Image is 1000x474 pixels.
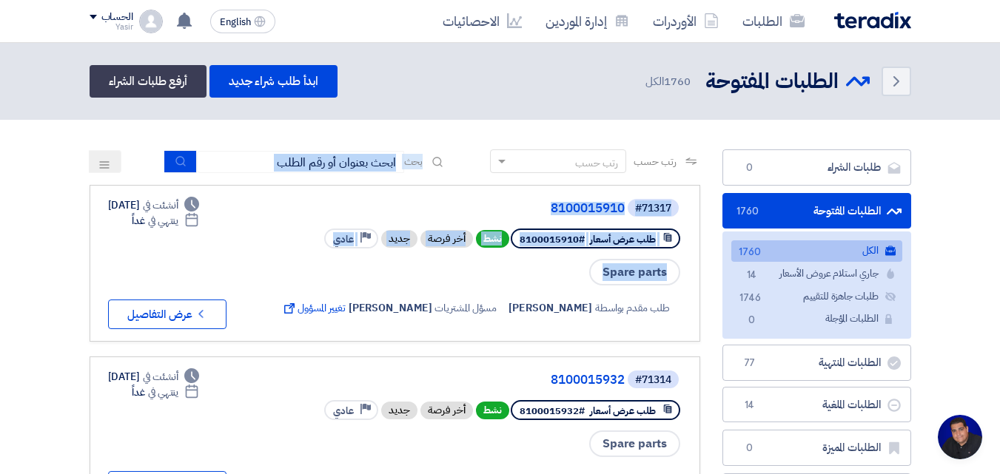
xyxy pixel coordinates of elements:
img: profile_test.png [139,10,163,33]
span: نشط [476,230,509,248]
span: 1760 [741,204,759,219]
span: ينتهي في [148,385,178,400]
span: 1760 [743,245,761,260]
a: طلبات جاهزة للتقييم [731,286,902,308]
h2: الطلبات المفتوحة [705,67,839,96]
div: أخر فرصة [420,402,473,419]
div: Open chat [938,415,982,459]
span: 0 [741,441,759,456]
span: [PERSON_NAME] [349,300,432,316]
a: الطلبات المميزة0 [722,430,911,466]
img: Teradix logo [834,12,911,29]
span: 14 [741,398,759,413]
span: ينتهي في [148,213,178,228]
a: أرفع طلبات الشراء [90,65,207,98]
span: English [220,17,251,27]
div: رتب حسب [575,155,618,171]
div: جديد [381,402,417,419]
span: Spare parts [589,259,680,285]
span: #8100015910 [520,232,585,246]
span: 0 [743,313,761,328]
span: أنشئت في [143,197,178,213]
span: Spare parts [589,430,680,457]
span: طلب عرض أسعار [590,404,656,418]
a: الأوردرات [641,4,731,38]
a: الطلبات المفتوحة1760 [722,193,911,229]
span: 14 [743,268,761,283]
a: الطلبات الملغية14 [722,387,911,423]
a: 8100015932 [329,373,625,387]
span: [PERSON_NAME] [509,300,592,316]
div: Yasir [90,23,133,31]
div: جديد [381,230,417,248]
a: طلبات الشراء0 [722,149,911,186]
span: 0 [741,160,759,175]
button: English [210,10,275,33]
input: ابحث بعنوان أو رقم الطلب [197,151,404,173]
span: مسؤل المشتريات [434,300,497,316]
span: تغيير المسؤول [281,300,346,316]
div: #71317 [635,203,671,214]
div: أخر فرصة [420,230,473,248]
a: الطلبات [731,4,816,38]
a: جاري استلام عروض الأسعار [731,263,902,285]
span: الكل [645,73,693,90]
a: 8100015910 [329,202,625,215]
span: رتب حسب [634,154,676,169]
span: 77 [741,356,759,370]
div: [DATE] [108,197,200,213]
span: #8100015932 [520,404,585,418]
div: الحساب [101,11,133,24]
a: ابدأ طلب شراء جديد [209,65,338,98]
span: بحث [404,154,423,169]
span: طلب مقدم بواسطة [595,300,670,316]
span: نشط [476,402,509,419]
div: غداً [132,385,199,400]
div: #71314 [635,375,671,385]
span: طلب عرض أسعار [590,232,656,246]
a: الطلبات المؤجلة [731,308,902,330]
a: الطلبات المنتهية77 [722,345,911,381]
span: 1760 [664,73,691,89]
div: غداً [132,213,199,228]
a: إدارة الموردين [534,4,641,38]
span: عادي [333,232,354,246]
a: الكل [731,240,902,262]
div: [DATE] [108,369,200,385]
a: الاحصائيات [431,4,534,38]
span: أنشئت في [143,369,178,385]
span: 1746 [743,291,761,306]
button: عرض التفاصيل [108,299,226,329]
span: عادي [333,404,354,418]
